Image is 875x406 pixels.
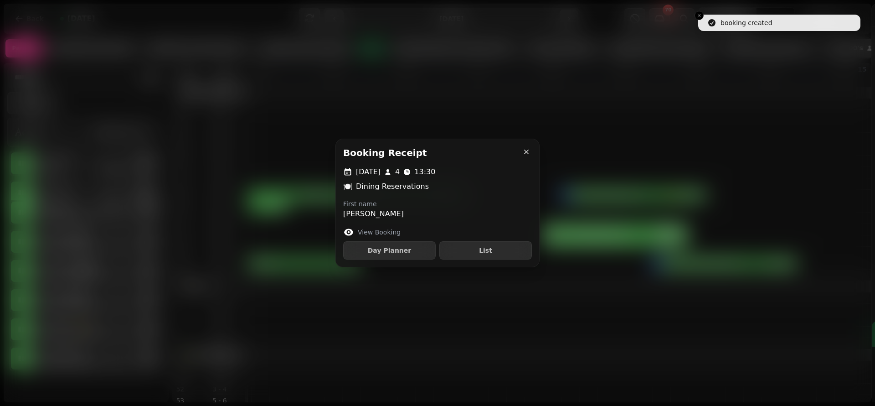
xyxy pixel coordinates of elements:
[447,247,524,254] span: List
[351,247,428,254] span: Day Planner
[414,167,435,177] p: 13:30
[356,181,429,192] p: Dining Reservations
[343,199,404,208] label: First name
[343,208,404,219] p: [PERSON_NAME]
[356,167,381,177] p: [DATE]
[343,181,352,192] p: 🍽️
[343,241,436,260] button: Day Planner
[395,167,400,177] p: 4
[358,228,401,237] label: View Booking
[439,241,532,260] button: List
[343,146,427,159] h2: Booking receipt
